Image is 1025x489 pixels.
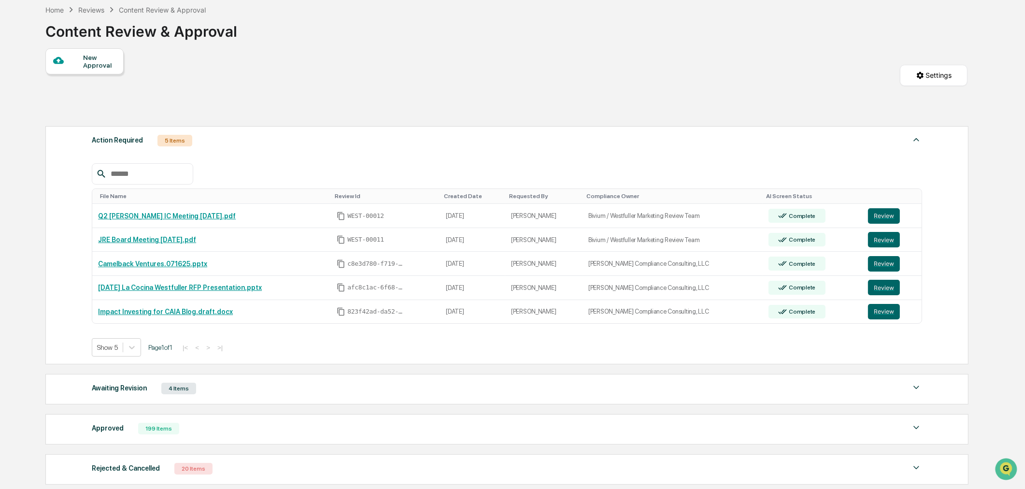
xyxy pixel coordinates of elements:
button: Review [868,280,900,295]
span: Page 1 of 1 [148,344,172,351]
a: Impact Investing for CAIA Blog.draft.docx [98,308,233,316]
span: [PERSON_NAME] [30,158,78,165]
button: < [192,344,202,352]
div: Complete [787,284,815,291]
img: Rachel Stanley [10,122,25,138]
div: Reviews [78,6,104,14]
span: • [80,158,84,165]
td: [PERSON_NAME] [505,252,583,276]
div: Rejected & Cancelled [92,462,160,475]
img: caret [911,462,922,474]
span: c8e3d780-f719-41d7-84c3-a659409448a4 [347,260,405,268]
button: See all [150,105,176,117]
td: [PERSON_NAME] Compliance Consulting, LLC [583,252,762,276]
button: |< [180,344,191,352]
div: Toggle SortBy [444,193,501,200]
a: Review [868,232,916,247]
span: Copy Id [337,212,345,220]
button: Review [868,256,900,272]
button: Review [868,208,900,224]
div: 🖐️ [10,199,17,206]
img: 1746055101610-c473b297-6a78-478c-a979-82029cc54cd1 [10,74,27,91]
span: WEST-00011 [347,236,384,244]
div: Toggle SortBy [870,193,918,200]
td: Bivium / Westfuller Marketing Review Team [583,204,762,228]
span: WEST-00012 [347,212,384,220]
a: 🗄️Attestations [66,194,124,211]
div: Content Review & Approval [119,6,206,14]
td: [DATE] [440,228,505,252]
img: caret [911,134,922,145]
div: 🔎 [10,217,17,225]
div: Complete [787,236,815,243]
span: 823f42ad-da52-427a-bdfe-d3b490ef0764 [347,308,405,316]
p: How can we help? [10,20,176,36]
span: Copy Id [337,259,345,268]
a: Review [868,304,916,319]
div: Complete [787,260,815,267]
a: [DATE] La Cocina Westfuller RFP Presentation.pptx [98,284,262,291]
a: 🔎Data Lookup [6,212,65,230]
a: 🖐️Preclearance [6,194,66,211]
td: [PERSON_NAME] [505,300,583,324]
div: Past conversations [10,107,65,115]
span: Attestations [80,198,120,207]
iframe: Open customer support [994,457,1020,483]
div: 🗄️ [70,199,78,206]
div: Complete [787,308,815,315]
a: Review [868,208,916,224]
span: Copy Id [337,307,345,316]
td: [DATE] [440,276,505,300]
div: Complete [787,213,815,219]
button: Settings [900,65,968,86]
div: Content Review & Approval [45,15,237,40]
span: afc8c1ac-6f68-4627-999b-d97b3a6d8081 [347,284,405,291]
img: Rachel Stanley [10,148,25,164]
img: 8933085812038_c878075ebb4cc5468115_72.jpg [20,74,38,91]
button: Review [868,304,900,319]
div: 199 Items [138,423,179,434]
span: Copy Id [337,235,345,244]
div: Toggle SortBy [100,193,327,200]
button: Start new chat [164,77,176,88]
a: JRE Board Meeting [DATE].pdf [98,236,196,244]
button: Review [868,232,900,247]
div: Awaiting Revision [92,382,147,394]
td: [PERSON_NAME] Compliance Consulting, LLC [583,276,762,300]
td: [PERSON_NAME] [505,204,583,228]
td: [PERSON_NAME] [505,228,583,252]
div: Action Required [92,134,143,146]
div: 5 Items [157,135,192,146]
span: [DATE] [85,131,105,139]
a: Review [868,280,916,295]
td: [PERSON_NAME] [505,276,583,300]
img: caret [911,422,922,433]
div: Toggle SortBy [335,193,436,200]
div: 4 Items [161,383,196,394]
span: • [80,131,84,139]
span: [PERSON_NAME] [30,131,78,139]
div: Toggle SortBy [767,193,859,200]
td: Bivium / Westfuller Marketing Review Team [583,228,762,252]
div: 20 Items [174,463,213,475]
button: >| [214,344,226,352]
div: New Approval [83,54,115,69]
td: [PERSON_NAME] Compliance Consulting, LLC [583,300,762,324]
div: Start new chat [43,74,158,84]
div: Toggle SortBy [586,193,758,200]
a: Camelback Ventures.071625.pptx [98,260,207,268]
span: Pylon [96,240,117,247]
td: [DATE] [440,252,505,276]
div: Approved [92,422,124,434]
a: Review [868,256,916,272]
td: [DATE] [440,204,505,228]
div: We're available if you need us! [43,84,133,91]
a: Powered byPylon [68,239,117,247]
span: [DATE] [85,158,105,165]
span: Copy Id [337,283,345,292]
span: Preclearance [19,198,62,207]
div: Home [45,6,64,14]
a: Q2 [PERSON_NAME] IC Meeting [DATE].pdf [98,212,236,220]
span: Data Lookup [19,216,61,226]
